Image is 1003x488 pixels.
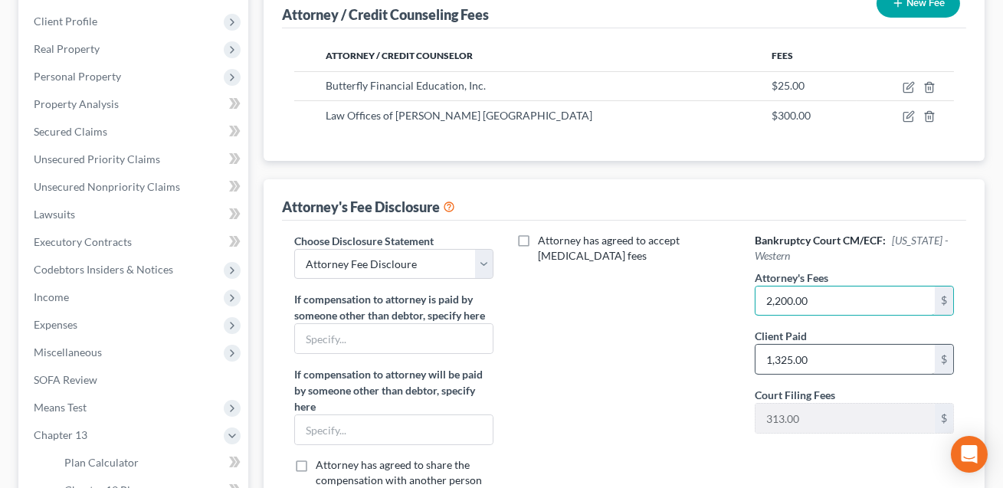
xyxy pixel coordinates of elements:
[755,233,954,264] h6: Bankruptcy Court CM/ECF:
[282,198,455,216] div: Attorney's Fee Disclosure
[34,42,100,55] span: Real Property
[326,109,592,122] span: Law Offices of [PERSON_NAME] [GEOGRAPHIC_DATA]
[755,270,828,286] label: Attorney's Fees
[64,456,139,469] span: Plan Calculator
[772,50,793,61] span: Fees
[935,404,953,433] div: $
[21,90,248,118] a: Property Analysis
[21,228,248,256] a: Executory Contracts
[34,180,180,193] span: Unsecured Nonpriority Claims
[756,404,935,433] input: 0.00
[34,346,102,359] span: Miscellaneous
[34,70,121,83] span: Personal Property
[282,5,489,24] div: Attorney / Credit Counseling Fees
[34,290,69,303] span: Income
[34,428,87,441] span: Chapter 13
[772,109,811,122] span: $300.00
[295,324,493,353] input: Specify...
[21,201,248,228] a: Lawsuits
[34,318,77,331] span: Expenses
[21,118,248,146] a: Secured Claims
[755,387,835,403] label: Court Filing Fees
[294,233,434,249] label: Choose Disclosure Statement
[538,234,680,262] span: Attorney has agreed to accept [MEDICAL_DATA] fees
[294,366,493,414] label: If compensation to attorney will be paid by someone other than debtor, specify here
[326,50,473,61] span: Attorney / Credit Counselor
[295,415,493,444] input: Specify...
[756,345,935,374] input: 0.00
[34,15,97,28] span: Client Profile
[34,373,97,386] span: SOFA Review
[951,436,988,473] div: Open Intercom Messenger
[34,401,87,414] span: Means Test
[52,449,248,477] a: Plan Calculator
[755,328,807,344] label: Client Paid
[34,235,132,248] span: Executory Contracts
[34,263,173,276] span: Codebtors Insiders & Notices
[755,234,948,262] span: [US_STATE] - Western
[326,79,486,92] span: Butterfly Financial Education, Inc.
[21,366,248,394] a: SOFA Review
[756,287,935,316] input: 0.00
[21,173,248,201] a: Unsecured Nonpriority Claims
[34,97,119,110] span: Property Analysis
[34,152,160,165] span: Unsecured Priority Claims
[34,125,107,138] span: Secured Claims
[294,291,493,323] label: If compensation to attorney is paid by someone other than debtor, specify here
[935,345,953,374] div: $
[21,146,248,173] a: Unsecured Priority Claims
[935,287,953,316] div: $
[772,79,805,92] span: $25.00
[34,208,75,221] span: Lawsuits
